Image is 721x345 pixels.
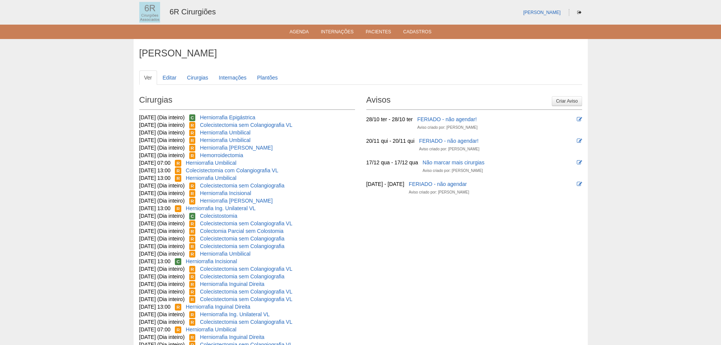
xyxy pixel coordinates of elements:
[139,334,185,340] span: [DATE] (Dia inteiro)
[139,152,185,158] span: [DATE] (Dia inteiro)
[200,311,269,317] a: Herniorrafia Ing. Unilateral VL
[186,167,278,173] a: Colecistectomia com Colangiografia VL
[189,251,196,258] span: Reservada
[158,70,182,85] a: Editar
[189,273,196,280] span: Reservada
[175,205,181,212] span: Reservada
[139,213,185,219] span: [DATE] (Dia inteiro)
[290,29,309,37] a: Agenda
[577,117,582,122] i: Editar
[321,29,354,37] a: Internações
[139,137,185,143] span: [DATE] (Dia inteiro)
[139,258,171,264] span: [DATE] 13:00
[139,198,185,204] span: [DATE] (Dia inteiro)
[175,175,181,182] span: Reservada
[423,167,483,175] div: Aviso criado por: [PERSON_NAME]
[139,145,185,151] span: [DATE] (Dia inteiro)
[139,48,582,58] h1: [PERSON_NAME]
[577,160,582,165] i: Editar
[189,137,196,144] span: Reservada
[139,273,185,279] span: [DATE] (Dia inteiro)
[200,137,251,143] a: Herniorrafia Umbilical
[139,236,185,242] span: [DATE] (Dia inteiro)
[189,228,196,235] span: Reservada
[139,266,185,272] span: [DATE] (Dia inteiro)
[139,289,185,295] span: [DATE] (Dia inteiro)
[139,92,355,110] h2: Cirurgias
[139,122,185,128] span: [DATE] (Dia inteiro)
[139,160,171,166] span: [DATE] 07:00
[186,326,237,333] a: Herniorrafia Umbilical
[139,296,185,302] span: [DATE] (Dia inteiro)
[417,124,477,131] div: Aviso criado por: [PERSON_NAME]
[175,167,181,174] span: Reservada
[186,205,255,211] a: Herniorrafia Ing. Unilateral VL
[423,159,484,165] a: Não marcar mais cirurgias
[523,10,561,15] a: [PERSON_NAME]
[366,137,415,145] div: 20/11 qui - 20/11 qui
[175,258,181,265] span: Confirmada
[189,243,196,250] span: Reservada
[139,326,171,333] span: [DATE] 07:00
[200,122,292,128] a: Colecistectomia sem Colangiografia VL
[139,190,185,196] span: [DATE] (Dia inteiro)
[200,251,251,257] a: Herniorrafia Umbilical
[189,281,196,288] span: Reservada
[200,190,251,196] a: Herniorrafia Incisional
[189,122,196,129] span: Reservada
[139,114,185,120] span: [DATE] (Dia inteiro)
[189,289,196,295] span: Reservada
[189,236,196,242] span: Reservada
[186,258,237,264] a: Herniorrafia Incisional
[175,160,181,167] span: Reservada
[200,296,292,302] a: Colecistectomia sem Colangiografia VL
[200,228,283,234] a: Colectomia Parcial sem Colostomia
[200,289,292,295] a: Colecistectomia sem Colangiografia VL
[200,243,284,249] a: Colecistectomia sem Colangiografia
[186,175,237,181] a: Herniorrafia Umbilical
[139,251,185,257] span: [DATE] (Dia inteiro)
[139,228,185,234] span: [DATE] (Dia inteiro)
[419,145,479,153] div: Aviso criado por: [PERSON_NAME]
[366,180,405,188] div: [DATE] - [DATE]
[189,145,196,151] span: Reservada
[189,334,196,341] span: Reservada
[200,114,255,120] a: Herniorrafia Epigástrica
[186,304,250,310] a: Herniorrafia Inguinal Direita
[139,205,171,211] span: [DATE] 13:00
[139,243,185,249] span: [DATE] (Dia inteiro)
[577,10,581,15] i: Sair
[200,198,273,204] a: Herniorrafia [PERSON_NAME]
[189,213,196,220] span: Confirmada
[139,304,171,310] span: [DATE] 13:00
[189,130,196,136] span: Reservada
[139,70,157,85] a: Ver
[577,138,582,144] i: Editar
[200,213,237,219] a: Colecistostomia
[200,152,243,158] a: Hemorroidectomia
[419,138,478,144] a: FERIADO - não agendar!
[139,319,185,325] span: [DATE] (Dia inteiro)
[186,160,237,166] a: Herniorrafia Umbilical
[552,96,582,106] a: Criar Aviso
[200,183,284,189] a: Colecistectomia sem Colangiografia
[139,281,185,287] span: [DATE] (Dia inteiro)
[200,266,292,272] a: Colecistectomia sem Colangiografia VL
[139,130,185,136] span: [DATE] (Dia inteiro)
[200,236,284,242] a: Colecistectomia sem Colangiografia
[189,266,196,273] span: Reservada
[139,220,185,226] span: [DATE] (Dia inteiro)
[189,152,196,159] span: Reservada
[366,159,418,166] div: 17/12 qua - 17/12 qua
[189,311,196,318] span: Reservada
[189,183,196,189] span: Reservada
[139,167,171,173] span: [DATE] 13:00
[182,70,213,85] a: Cirurgias
[189,296,196,303] span: Reservada
[200,130,251,136] a: Herniorrafia Umbilical
[189,319,196,326] span: Reservada
[577,181,582,187] i: Editar
[139,311,185,317] span: [DATE] (Dia inteiro)
[409,189,469,196] div: Aviso criado por: [PERSON_NAME]
[366,29,391,37] a: Pacientes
